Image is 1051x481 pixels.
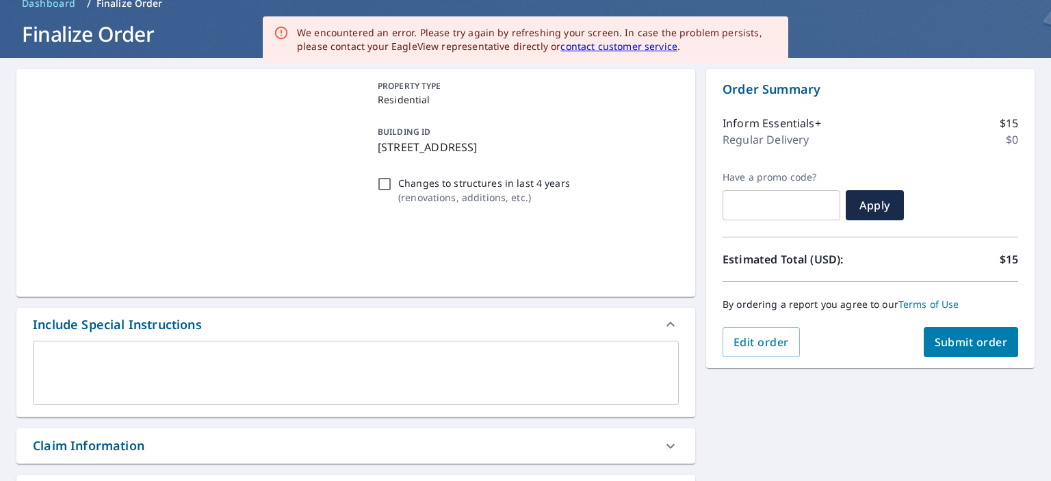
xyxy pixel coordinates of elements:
p: $15 [1000,251,1018,268]
p: ( renovations, additions, etc. ) [398,190,570,205]
div: We encountered an error. Please try again by refreshing your screen. In case the problem persists... [297,26,777,53]
button: Edit order [723,327,800,357]
p: Order Summary [723,80,1018,99]
span: Apply [857,198,893,213]
button: Submit order [924,327,1019,357]
h1: Finalize Order [16,20,1035,48]
p: By ordering a report you agree to our [723,298,1018,311]
p: BUILDING ID [378,126,430,138]
span: Edit order [734,335,789,350]
p: Regular Delivery [723,131,809,148]
div: Claim Information [33,437,144,455]
div: Include Special Instructions [33,315,202,334]
p: [STREET_ADDRESS] [378,139,673,155]
a: Terms of Use [898,298,959,311]
p: Inform Essentials+ [723,115,821,131]
div: Include Special Instructions [16,308,695,341]
p: $15 [1000,115,1018,131]
span: Submit order [935,335,1008,350]
p: Estimated Total (USD): [723,251,870,268]
label: Have a promo code? [723,171,840,183]
p: PROPERTY TYPE [378,80,673,92]
div: Claim Information [16,428,695,463]
p: Changes to structures in last 4 years [398,176,570,190]
button: Apply [846,190,904,220]
p: $0 [1006,131,1018,148]
a: contact customer service [560,40,677,53]
p: Residential [378,92,673,107]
